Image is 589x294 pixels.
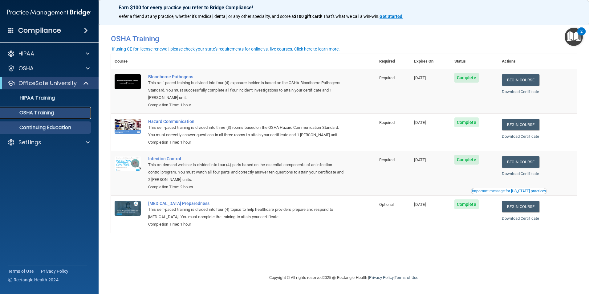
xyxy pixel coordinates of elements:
[414,202,426,207] span: [DATE]
[471,188,547,194] button: Read this if you are a dental practitioner in the state of CA
[111,54,144,69] th: Course
[454,73,479,83] span: Complete
[502,119,539,130] a: Begin Course
[7,139,90,146] a: Settings
[321,14,380,19] span: ! That's what we call a win-win.
[379,157,395,162] span: Required
[454,117,479,127] span: Complete
[148,161,345,183] div: This on-demand webinar is divided into four (4) parts based on the essential components of an inf...
[119,14,294,19] span: Refer a friend at any practice, whether it's medical, dental, or any other speciality, and score a
[148,74,345,79] a: Bloodborne Pathogens
[8,268,34,274] a: Terms of Use
[7,80,89,87] a: OfficeSafe University
[148,101,345,109] div: Completion Time: 1 hour
[7,50,90,57] a: HIPAA
[502,216,539,221] a: Download Certificate
[148,156,345,161] a: Infection Control
[379,76,395,80] span: Required
[380,14,403,19] a: Get Started
[502,201,539,212] a: Begin Course
[502,89,539,94] a: Download Certificate
[369,275,393,280] a: Privacy Policy
[7,6,91,19] img: PMB logo
[379,202,394,207] span: Optional
[148,119,345,124] a: Hazard Communication
[18,50,34,57] p: HIPAA
[294,14,321,19] strong: $100 gift card
[18,139,41,146] p: Settings
[454,199,479,209] span: Complete
[580,31,583,39] div: 2
[414,76,426,80] span: [DATE]
[148,79,345,101] div: This self-paced training is divided into four (4) exposure incidents based on the OSHA Bloodborne...
[148,183,345,191] div: Completion Time: 2 hours
[410,54,450,69] th: Expires On
[8,277,59,283] span: Ⓒ Rectangle Health 2024
[472,189,546,193] div: Important message for [US_STATE] practices
[111,46,341,52] button: If using CE for license renewal, please check your state's requirements for online vs. live cours...
[148,124,345,139] div: This self-paced training is divided into three (3) rooms based on the OSHA Hazard Communication S...
[565,28,583,46] button: Open Resource Center, 2 new notifications
[119,5,569,10] p: Earn $100 for every practice you refer to Bridge Compliance!
[18,80,77,87] p: OfficeSafe University
[18,26,61,35] h4: Compliance
[498,54,577,69] th: Actions
[112,47,340,51] div: If using CE for license renewal, please check your state's requirements for online vs. live cours...
[148,139,345,146] div: Completion Time: 1 hour
[18,65,34,72] p: OSHA
[148,201,345,206] a: [MEDICAL_DATA] Preparedness
[231,268,456,288] div: Copyright © All rights reserved 2025 @ Rectangle Health | |
[451,54,498,69] th: Status
[502,171,539,176] a: Download Certificate
[380,14,402,19] strong: Get Started
[41,268,69,274] a: Privacy Policy
[395,275,418,280] a: Terms of Use
[148,206,345,221] div: This self-paced training is divided into four (4) topics to help healthcare providers prepare and...
[454,155,479,165] span: Complete
[502,74,539,86] a: Begin Course
[111,35,577,43] h4: OSHA Training
[376,54,411,69] th: Required
[4,125,88,131] p: Continuing Education
[4,95,55,101] p: HIPAA Training
[148,221,345,228] div: Completion Time: 1 hour
[4,110,54,116] p: OSHA Training
[502,134,539,139] a: Download Certificate
[7,65,90,72] a: OSHA
[414,120,426,125] span: [DATE]
[502,156,539,168] a: Begin Course
[414,157,426,162] span: [DATE]
[379,120,395,125] span: Required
